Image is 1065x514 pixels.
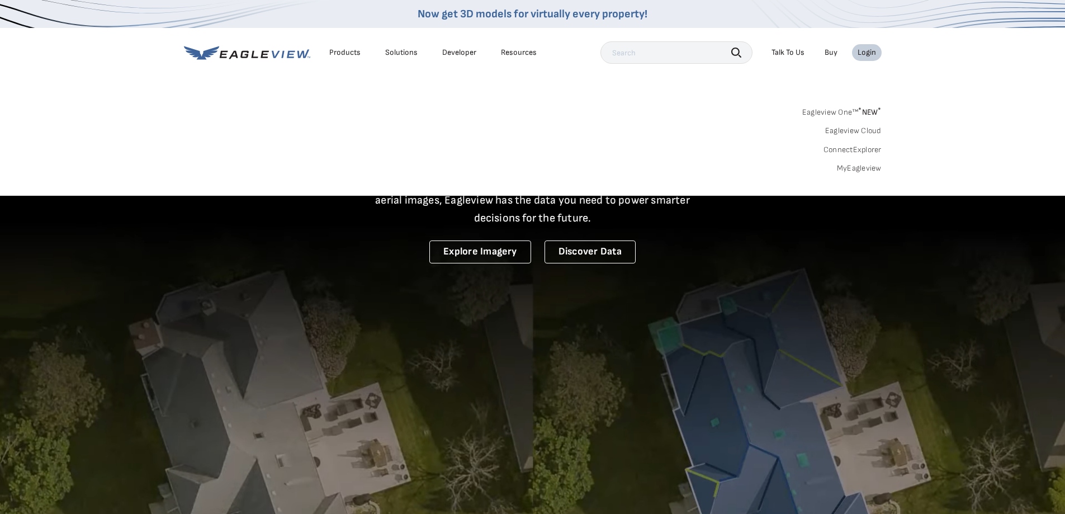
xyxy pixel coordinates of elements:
[858,48,876,58] div: Login
[418,7,647,21] a: Now get 3D models for virtually every property!
[771,48,804,58] div: Talk To Us
[429,241,531,263] a: Explore Imagery
[858,107,881,117] span: NEW
[823,145,882,155] a: ConnectExplorer
[802,104,882,117] a: Eagleview One™*NEW*
[442,48,476,58] a: Developer
[600,41,752,64] input: Search
[837,163,882,173] a: MyEagleview
[825,126,882,136] a: Eagleview Cloud
[501,48,537,58] div: Resources
[825,48,837,58] a: Buy
[545,241,636,263] a: Discover Data
[362,173,704,227] p: A new era starts here. Built on more than 3.5 billion high-resolution aerial images, Eagleview ha...
[329,48,361,58] div: Products
[385,48,418,58] div: Solutions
